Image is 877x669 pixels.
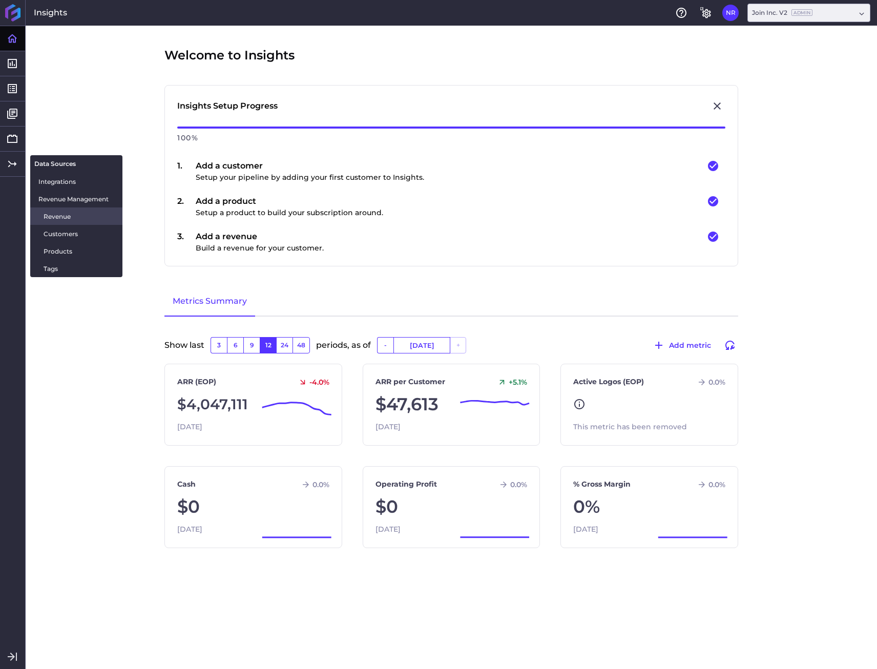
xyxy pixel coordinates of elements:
[394,338,450,353] input: Select Date
[375,494,528,520] div: $0
[375,479,437,490] a: Operating Profit
[648,337,716,353] button: Add metric
[294,378,329,387] div: -4.0 %
[196,160,424,183] div: Add a customer
[375,377,445,387] a: ARR per Customer
[791,9,812,16] ins: Admin
[573,494,725,520] div: 0%
[196,231,324,254] div: Add a revenue
[573,422,725,432] div: This metric has been removed
[377,337,393,353] button: -
[177,195,196,218] div: 2 .
[276,337,293,353] button: 24
[164,337,738,364] div: Show last periods, as of
[747,4,870,22] div: Dropdown select
[177,494,329,520] div: $0
[177,479,196,490] a: Cash
[375,391,528,417] div: $47,613
[196,195,383,218] div: Add a product
[177,160,196,183] div: 1 .
[722,5,739,21] button: User Menu
[260,337,276,353] button: 12
[573,479,631,490] a: % Gross Margin
[211,337,227,353] button: 3
[227,337,243,353] button: 6
[243,337,260,353] button: 9
[752,8,812,17] div: Join Inc. V2
[297,480,329,489] div: 0.0 %
[177,377,216,387] a: ARR (EOP)
[196,207,383,218] p: Setup a product to build your subscription around.
[495,480,527,489] div: 0.0 %
[698,5,714,21] button: General Settings
[693,480,725,489] div: 0.0 %
[709,98,725,114] button: Close
[177,129,725,148] div: 100 %
[177,231,196,254] div: 3 .
[196,172,424,183] p: Setup your pipeline by adding your first customer to Insights.
[293,337,310,353] button: 48
[164,46,295,65] span: Welcome to Insights
[673,5,690,21] button: Help
[196,243,324,254] p: Build a revenue for your customer.
[177,391,329,417] div: $4,047,111
[177,100,278,112] div: Insights Setup Progress
[573,377,644,387] a: Active Logos (EOP)
[693,378,725,387] div: 0.0 %
[164,287,255,317] a: Metrics Summary
[493,378,527,387] div: +5.1 %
